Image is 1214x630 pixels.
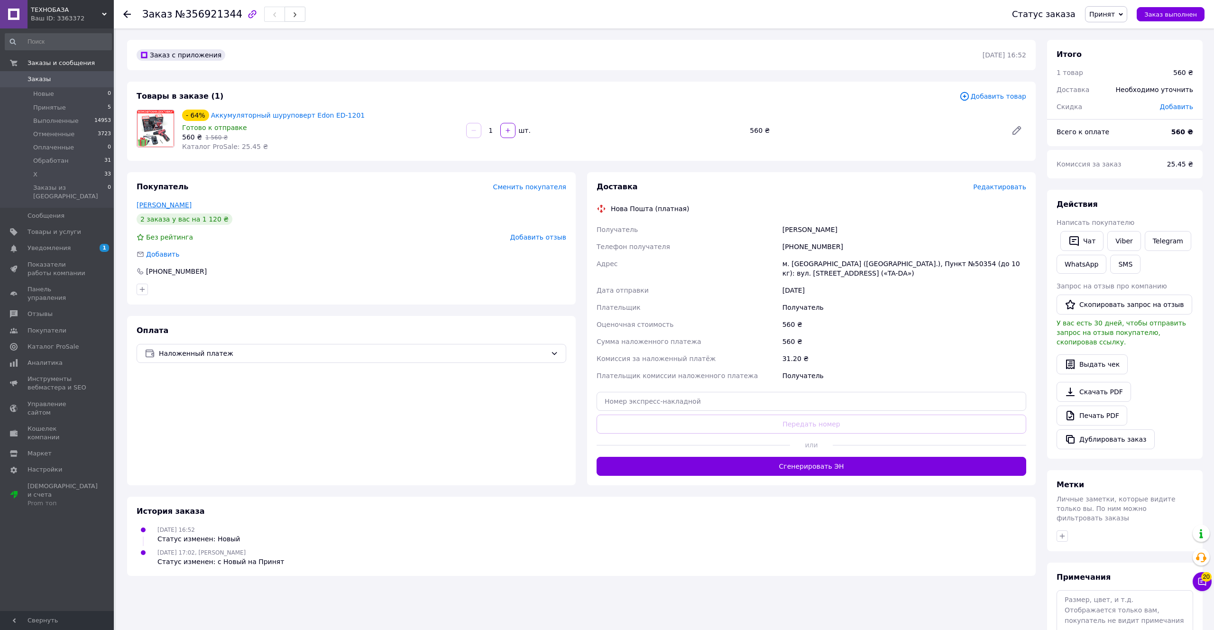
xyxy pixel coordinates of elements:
[28,285,88,302] span: Панель управления
[159,348,547,359] span: Наложенный платеж
[781,238,1028,255] div: [PHONE_NUMBER]
[137,182,188,191] span: Покупатель
[1057,429,1155,449] button: Дублировать заказ
[597,457,1026,476] button: Сгенерировать ЭН
[211,111,365,119] a: Аккумуляторный шуруповерт Edon ЕD-1201
[1057,69,1083,76] span: 1 товар
[597,226,638,233] span: Получатель
[137,213,232,225] div: 2 заказа у вас на 1 120 ₴
[1057,128,1109,136] span: Всего к оплате
[28,400,88,417] span: Управление сайтом
[1057,480,1084,489] span: Метки
[597,321,674,328] span: Оценочная стоимость
[33,117,79,125] span: Выполненные
[1110,255,1140,274] button: SMS
[28,465,62,474] span: Настройки
[597,355,716,362] span: Комиссия за наложенный платёж
[1057,295,1192,315] button: Скопировать запрос на отзыв
[781,316,1028,333] div: 560 ₴
[157,534,240,544] div: Статус изменен: Новый
[1193,572,1212,591] button: Чат с покупателем20
[28,343,79,351] span: Каталог ProSale
[137,326,168,335] span: Оплата
[137,92,223,101] span: Товары в заказе (1)
[781,299,1028,316] div: Получатель
[108,143,111,152] span: 0
[137,507,205,516] span: История заказа
[1057,495,1176,522] span: Личные заметки, которые видите только вы. По ним можно фильтровать заказы
[1057,219,1134,226] span: Написать покупателю
[1057,255,1106,274] a: WhatsApp
[33,90,54,98] span: Новые
[137,201,192,209] a: [PERSON_NAME]
[137,49,225,61] div: Заказ с приложения
[1110,79,1199,100] div: Необходимо уточнить
[28,359,63,367] span: Аналитика
[1145,231,1191,251] a: Telegram
[959,91,1026,102] span: Добавить товар
[108,184,111,201] span: 0
[790,440,833,450] span: или
[157,527,195,533] span: [DATE] 16:52
[28,310,53,318] span: Отзывы
[33,130,74,139] span: Отмененные
[28,260,88,278] span: Показатели работы компании
[1057,319,1186,346] span: У вас есть 30 дней, чтобы отправить запрос на отзыв покупателю, скопировав ссылку.
[98,130,111,139] span: 3723
[1007,121,1026,140] a: Редактировать
[597,304,641,311] span: Плательщик
[28,449,52,458] span: Маркет
[28,425,88,442] span: Кошелек компании
[1012,9,1076,19] div: Статус заказа
[1060,231,1104,251] button: Чат
[597,372,758,380] span: Плательщик комиссии наложенного платежа
[182,110,209,121] div: - 64%
[31,6,102,14] span: ТЕХНОБАЗА
[175,9,242,20] span: №356921344
[145,267,208,276] div: [PHONE_NUMBER]
[1057,103,1082,111] span: Скидка
[608,204,691,213] div: Нова Пошта (платная)
[781,221,1028,238] div: [PERSON_NAME]
[493,183,566,191] span: Сменить покупателя
[1167,160,1193,168] span: 25.45 ₴
[28,228,81,236] span: Товары и услуги
[781,333,1028,350] div: 560 ₴
[597,392,1026,411] input: Номер экспресс-накладной
[28,59,95,67] span: Заказы и сообщения
[510,233,566,241] span: Добавить отзыв
[104,170,111,179] span: 33
[597,182,638,191] span: Доставка
[1057,200,1098,209] span: Действия
[1144,11,1197,18] span: Заказ выполнен
[781,367,1028,384] div: Получатель
[516,126,532,135] div: шт.
[973,183,1026,191] span: Редактировать
[1057,354,1128,374] button: Выдать чек
[94,117,111,125] span: 14953
[157,557,284,566] div: Статус изменен: с Новый на Принят
[205,134,228,141] span: 1 560 ₴
[142,9,172,20] span: Заказ
[182,143,268,150] span: Каталог ProSale: 25.45 ₴
[1160,103,1193,111] span: Добавить
[33,103,66,112] span: Принятые
[1089,10,1115,18] span: Принят
[33,170,37,179] span: Х
[28,212,64,220] span: Сообщения
[983,51,1026,59] time: [DATE] 16:52
[1057,406,1127,426] a: Печать PDF
[1057,50,1082,59] span: Итого
[123,9,131,19] div: Вернуться назад
[108,90,111,98] span: 0
[33,184,108,201] span: Заказы из [GEOGRAPHIC_DATA]
[146,233,193,241] span: Без рейтинга
[781,255,1028,282] div: м. [GEOGRAPHIC_DATA] ([GEOGRAPHIC_DATA].), Пункт №50354 (до 10 кг): вул. [STREET_ADDRESS] («TA-DA»)
[108,103,111,112] span: 5
[28,375,88,392] span: Инструменты вебмастера и SEO
[33,143,74,152] span: Оплаченные
[781,350,1028,367] div: 31.20 ₴
[28,482,98,508] span: [DEMOGRAPHIC_DATA] и счета
[597,243,670,250] span: Телефон получателя
[5,33,112,50] input: Поиск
